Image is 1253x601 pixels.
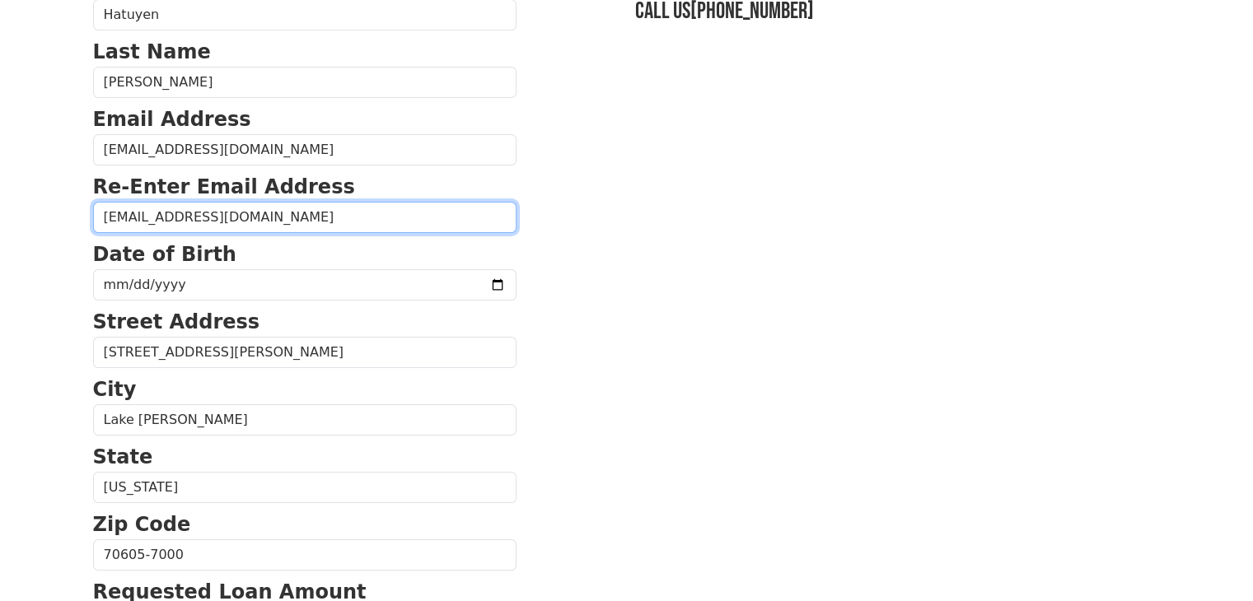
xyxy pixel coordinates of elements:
input: Last Name [93,67,517,98]
strong: Last Name [93,40,211,63]
strong: Zip Code [93,513,191,536]
input: Street Address [93,337,517,368]
strong: State [93,445,153,468]
strong: City [93,378,137,401]
input: City [93,404,517,436]
input: Zip Code [93,539,517,571]
input: Re-Enter Email Address [93,202,517,233]
strong: Email Address [93,108,251,131]
strong: Street Address [93,310,260,333]
input: Email Address [93,134,517,165]
strong: Date of Birth [93,243,236,266]
strong: Re-Enter Email Address [93,175,355,198]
